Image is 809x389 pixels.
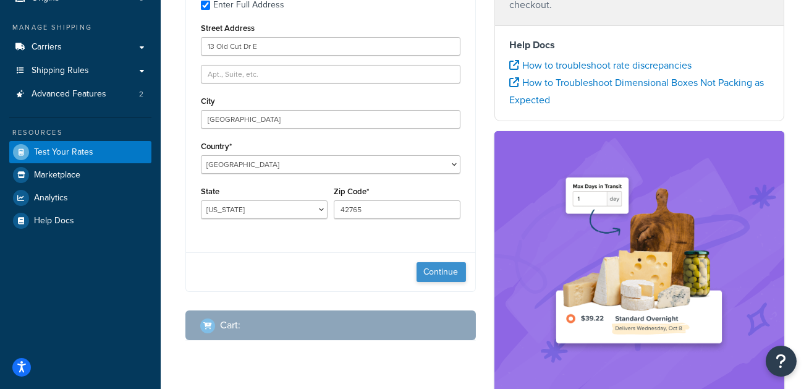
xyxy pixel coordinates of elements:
[201,96,215,106] label: City
[32,66,89,76] span: Shipping Rules
[510,75,765,107] a: How to Troubleshoot Dimensional Boxes Not Packing as Expected
[9,36,151,59] a: Carriers
[510,58,692,72] a: How to troubleshoot rate discrepancies
[32,42,62,53] span: Carriers
[9,187,151,209] a: Analytics
[34,216,74,226] span: Help Docs
[510,38,769,53] h4: Help Docs
[334,187,369,196] label: Zip Code*
[201,1,210,10] input: Enter Full Address
[9,164,151,186] a: Marketplace
[9,83,151,106] li: Advanced Features
[9,59,151,82] a: Shipping Rules
[9,141,151,163] a: Test Your Rates
[201,24,255,33] label: Street Address
[9,22,151,33] div: Manage Shipping
[546,150,732,373] img: feature-image-ddt-36eae7f7280da8017bfb280eaccd9c446f90b1fe08728e4019434db127062ab4.png
[201,65,460,83] input: Apt., Suite, etc.
[34,147,93,158] span: Test Your Rates
[220,320,240,331] h2: Cart :
[9,210,151,232] a: Help Docs
[766,346,797,377] button: Open Resource Center
[9,83,151,106] a: Advanced Features2
[34,170,80,181] span: Marketplace
[139,89,143,100] span: 2
[201,187,219,196] label: State
[417,262,466,282] button: Continue
[201,142,232,151] label: Country*
[34,193,68,203] span: Analytics
[32,89,106,100] span: Advanced Features
[9,127,151,138] div: Resources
